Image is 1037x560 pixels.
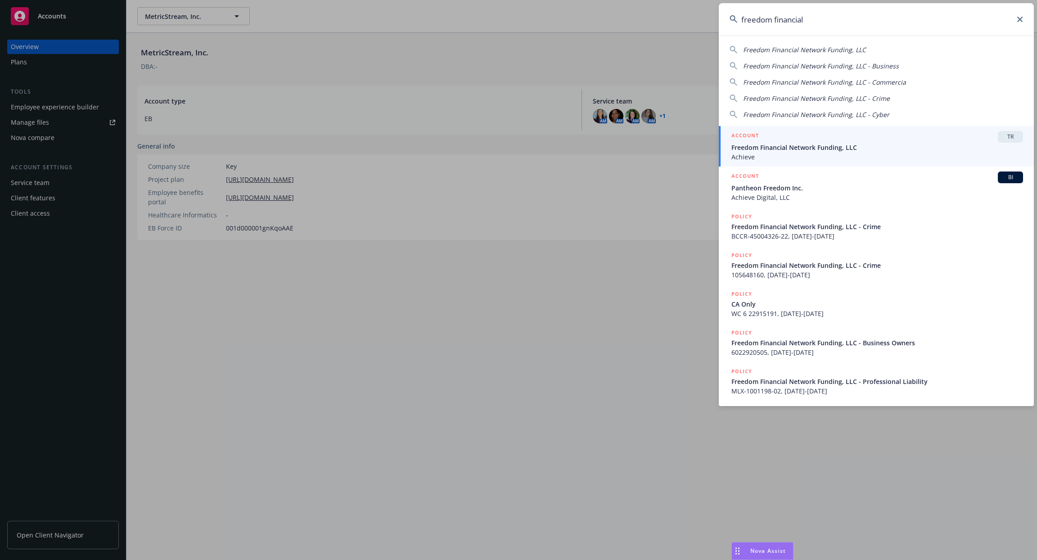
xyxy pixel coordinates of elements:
[719,167,1034,207] a: ACCOUNTBIPantheon Freedom Inc.Achieve Digital, LLC
[743,62,899,70] span: Freedom Financial Network Funding, LLC - Business
[731,212,752,221] h5: POLICY
[731,261,1023,270] span: Freedom Financial Network Funding, LLC - Crime
[719,3,1034,36] input: Search...
[1001,173,1019,181] span: BI
[743,94,890,103] span: Freedom Financial Network Funding, LLC - Crime
[731,183,1023,193] span: Pantheon Freedom Inc.
[719,285,1034,323] a: POLICYCA OnlyWC 6 22915191, [DATE]-[DATE]
[731,251,752,260] h5: POLICY
[719,126,1034,167] a: ACCOUNTTRFreedom Financial Network Funding, LLCAchieve
[731,131,759,142] h5: ACCOUNT
[743,110,889,119] span: Freedom Financial Network Funding, LLC - Cyber
[743,45,866,54] span: Freedom Financial Network Funding, LLC
[750,547,786,555] span: Nova Assist
[731,309,1023,318] span: WC 6 22915191, [DATE]-[DATE]
[731,542,794,560] button: Nova Assist
[731,152,1023,162] span: Achieve
[719,362,1034,401] a: POLICYFreedom Financial Network Funding, LLC - Professional LiabilityMLX-1001198-02, [DATE]-[DATE]
[1001,133,1019,141] span: TR
[731,222,1023,231] span: Freedom Financial Network Funding, LLC - Crime
[731,386,1023,396] span: MLX-1001198-02, [DATE]-[DATE]
[731,367,752,376] h5: POLICY
[731,270,1023,280] span: 105648160, [DATE]-[DATE]
[731,299,1023,309] span: CA Only
[732,542,743,560] div: Drag to move
[719,207,1034,246] a: POLICYFreedom Financial Network Funding, LLC - CrimeBCCR-45004326-22, [DATE]-[DATE]
[719,246,1034,285] a: POLICYFreedom Financial Network Funding, LLC - Crime105648160, [DATE]-[DATE]
[731,231,1023,241] span: BCCR-45004326-22, [DATE]-[DATE]
[731,348,1023,357] span: 6022920505, [DATE]-[DATE]
[731,338,1023,348] span: Freedom Financial Network Funding, LLC - Business Owners
[731,289,752,298] h5: POLICY
[731,377,1023,386] span: Freedom Financial Network Funding, LLC - Professional Liability
[731,328,752,337] h5: POLICY
[731,193,1023,202] span: Achieve Digital, LLC
[719,323,1034,362] a: POLICYFreedom Financial Network Funding, LLC - Business Owners6022920505, [DATE]-[DATE]
[731,172,759,182] h5: ACCOUNT
[731,143,1023,152] span: Freedom Financial Network Funding, LLC
[743,78,906,86] span: Freedom Financial Network Funding, LLC - Commercia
